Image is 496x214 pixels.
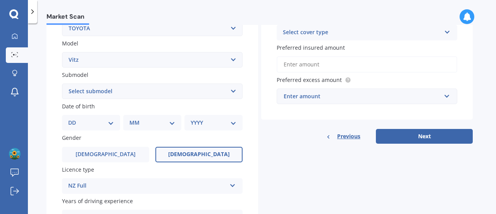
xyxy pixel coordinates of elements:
[62,166,94,173] span: Licence type
[62,103,95,110] span: Date of birth
[277,44,345,51] span: Preferred insured amount
[168,151,230,158] span: [DEMOGRAPHIC_DATA]
[9,148,21,160] img: ACg8ocLboZ09HnueipQIRrh_QGcFdOQCjCT6-OgRKAzeeNWKh_eg2cNU=s96-c
[46,13,89,23] span: Market Scan
[284,92,441,101] div: Enter amount
[376,129,473,144] button: Next
[62,134,81,142] span: Gender
[277,76,342,84] span: Preferred excess amount
[62,197,133,205] span: Years of driving experience
[283,28,441,37] div: Select cover type
[62,71,88,78] span: Submodel
[277,56,457,73] input: Enter amount
[337,130,360,142] span: Previous
[76,151,136,158] span: [DEMOGRAPHIC_DATA]
[68,181,226,191] div: NZ Full
[62,40,78,47] span: Model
